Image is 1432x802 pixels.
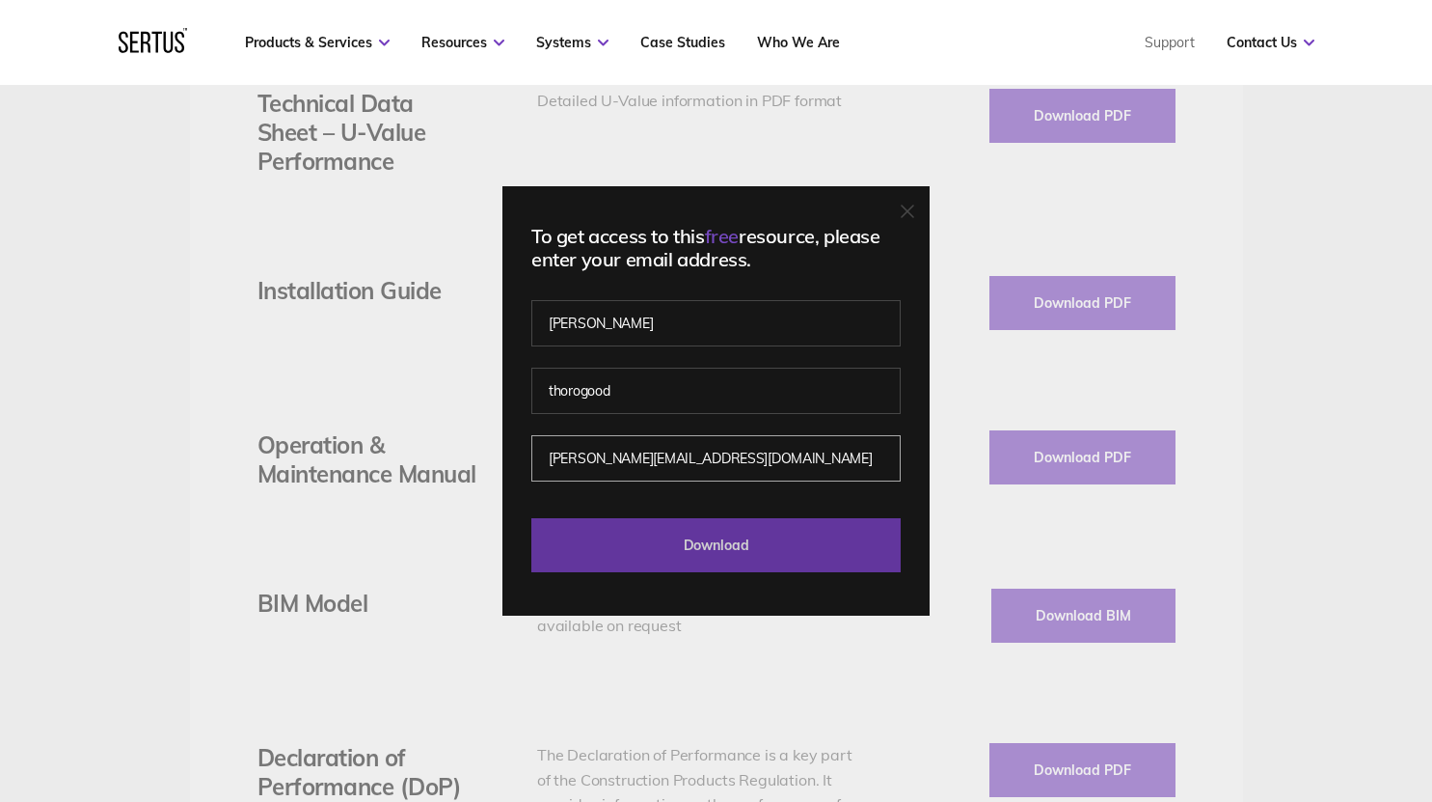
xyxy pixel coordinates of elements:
[531,225,901,271] div: To get access to this resource, please enter your email address.
[531,435,901,482] input: Work email address*
[531,300,901,346] input: First name*
[245,34,390,51] a: Products & Services
[536,34,608,51] a: Systems
[640,34,725,51] a: Case Studies
[531,518,901,572] input: Download
[1227,34,1314,51] a: Contact Us
[421,34,504,51] a: Resources
[705,224,739,248] span: free
[531,368,901,414] input: Last name*
[757,34,840,51] a: Who We Are
[1145,34,1195,51] a: Support
[1085,578,1432,802] iframe: Chat Widget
